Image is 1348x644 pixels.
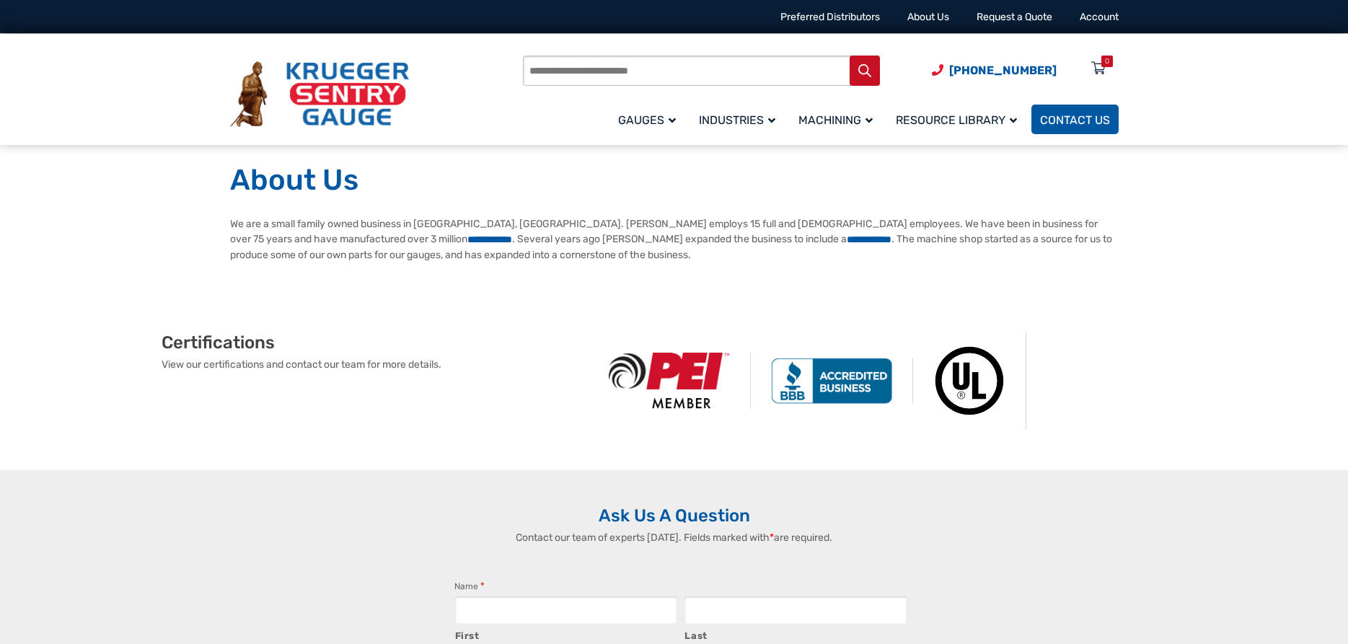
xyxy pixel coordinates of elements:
img: PEI Member [589,353,751,408]
a: Resource Library [887,102,1031,136]
a: Request a Quote [977,11,1052,23]
a: Machining [790,102,887,136]
span: [PHONE_NUMBER] [949,63,1057,77]
p: View our certifications and contact our team for more details. [162,357,589,372]
img: Underwriters Laboratories [913,332,1026,430]
legend: Name [454,579,485,594]
div: 0 [1105,56,1109,67]
label: Last [684,625,907,643]
p: We are a small family owned business in [GEOGRAPHIC_DATA], [GEOGRAPHIC_DATA]. [PERSON_NAME] emplo... [230,216,1119,263]
label: First [455,625,678,643]
img: Krueger Sentry Gauge [230,61,409,128]
p: Contact our team of experts [DATE]. Fields marked with are required. [440,530,909,545]
a: Account [1080,11,1119,23]
a: Industries [690,102,790,136]
img: BBB [751,358,913,404]
a: Phone Number (920) 434-8860 [932,61,1057,79]
a: Preferred Distributors [780,11,880,23]
span: Resource Library [896,113,1017,127]
a: Contact Us [1031,105,1119,134]
span: Contact Us [1040,113,1110,127]
h2: Certifications [162,332,589,353]
h1: About Us [230,162,1119,198]
a: About Us [907,11,949,23]
span: Industries [699,113,775,127]
h2: Ask Us A Question [230,505,1119,526]
span: Gauges [618,113,676,127]
span: Machining [798,113,873,127]
a: Gauges [609,102,690,136]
